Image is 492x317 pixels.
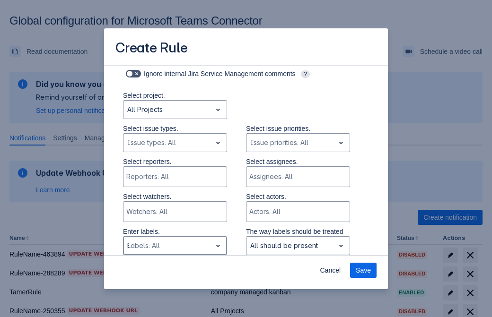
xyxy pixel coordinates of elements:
[246,157,350,166] p: Select assignees.
[246,124,350,133] p: Select issue priorities.
[123,67,350,80] div: Ignore internal Jira Service Management comments
[212,104,224,115] span: open
[314,263,346,278] button: Cancel
[212,137,224,148] span: open
[335,240,347,251] span: open
[320,263,341,278] span: Cancel
[350,263,377,278] button: Save
[246,192,350,201] p: Select actors.
[115,40,188,58] h3: Create Rule
[301,70,310,78] span: ?
[335,137,347,148] span: open
[123,157,227,166] p: Select reporters.
[123,192,227,201] p: Select watchers.
[123,91,227,100] p: Select project.
[104,65,388,256] div: Scrollable content
[212,240,224,251] span: open
[356,263,371,278] span: Save
[123,124,227,133] p: Select issue types.
[246,227,350,236] p: The way labels should be treated
[123,227,227,236] p: Enter labels.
